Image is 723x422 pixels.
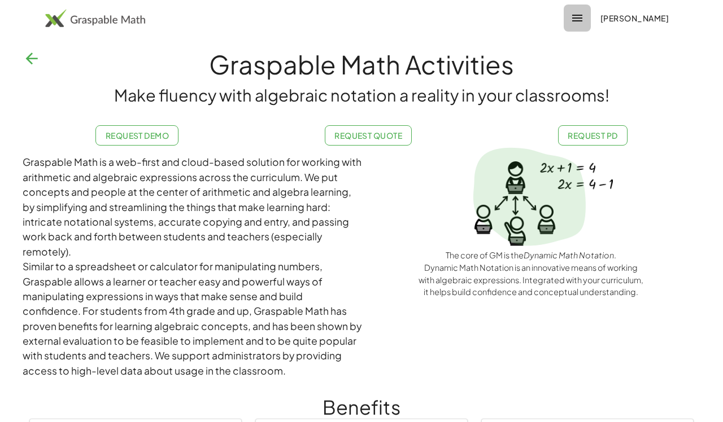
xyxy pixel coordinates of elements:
[600,13,669,23] span: [PERSON_NAME]
[591,8,678,28] button: [PERSON_NAME]
[418,249,644,298] div: The core of GM is the . Dynamic Math Notation is an innovative means of working with algebraic ex...
[95,125,178,146] a: Request Demo
[558,125,628,146] a: Request PD
[23,259,361,378] div: Similar to a spreadsheet or calculator for manipulating numbers, Graspable allows a learner or te...
[23,155,361,259] div: Graspable Math is a web-first and cloud-based solution for working with arithmetic and algebraic ...
[568,130,618,140] span: Request PD
[29,396,694,419] h1: Benefits
[473,147,586,246] img: Spotlight
[334,130,403,140] span: Request Quote
[325,125,412,146] a: Request Quote
[524,250,614,260] em: Dynamic Math Notation
[105,130,169,140] span: Request Demo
